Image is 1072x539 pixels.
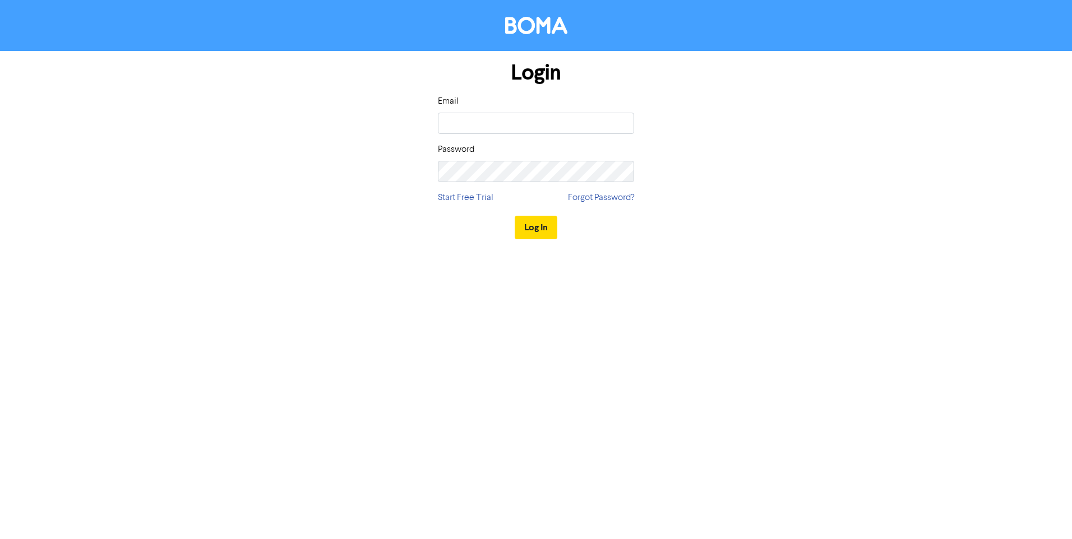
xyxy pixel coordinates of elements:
[505,17,567,34] img: BOMA Logo
[1016,485,1072,539] iframe: Chat Widget
[438,60,634,86] h1: Login
[438,95,459,108] label: Email
[438,143,474,156] label: Password
[515,216,557,239] button: Log In
[438,191,493,205] a: Start Free Trial
[568,191,634,205] a: Forgot Password?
